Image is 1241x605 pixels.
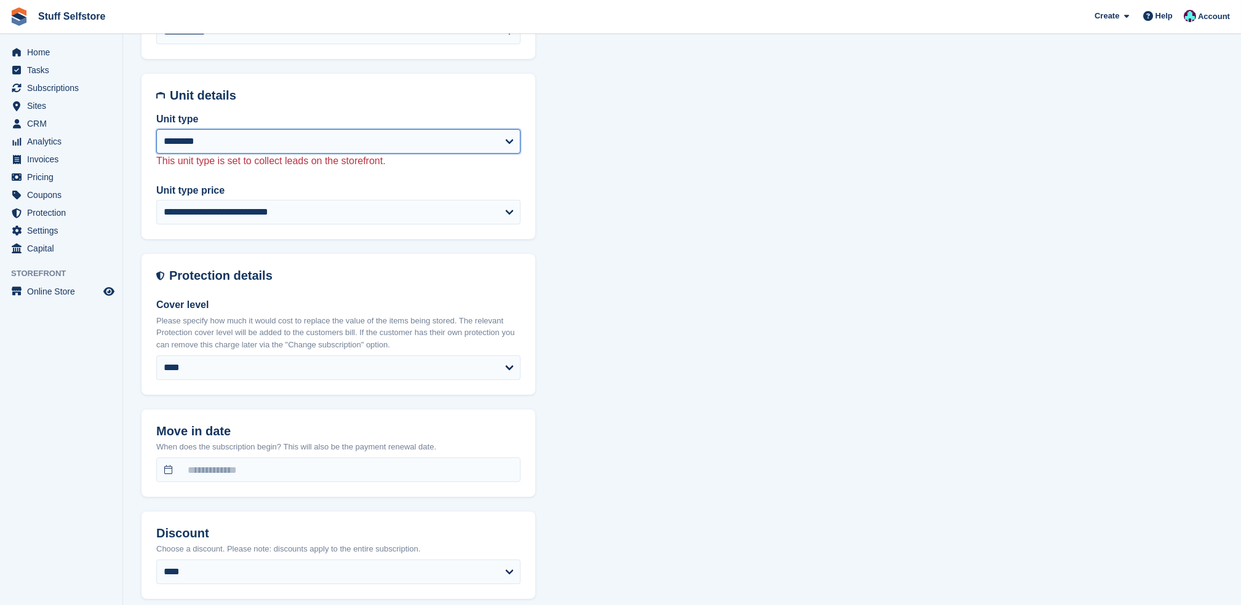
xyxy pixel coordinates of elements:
a: menu [6,151,116,168]
span: Storefront [11,267,122,280]
a: Preview store [102,284,116,299]
span: Account [1198,10,1230,23]
img: Simon Gardner [1184,10,1196,22]
span: Subscriptions [27,79,101,97]
a: Stuff Selfstore [33,6,110,26]
p: Please specify how much it would cost to replace the value of the items being stored. The relevan... [156,315,521,351]
img: insurance-details-icon-731ffda60807649b61249b889ba3c5e2b5c27d34e2e1fb37a309f0fde93ff34a.svg [156,269,164,283]
a: menu [6,204,116,221]
span: Coupons [27,186,101,204]
span: Online Store [27,283,101,300]
a: menu [6,61,116,79]
a: menu [6,97,116,114]
label: Unit type price [156,183,521,198]
p: Choose a discount. Please note: discounts apply to the entire subscription. [156,543,521,555]
span: Analytics [27,133,101,150]
h2: Unit details [170,89,521,103]
h2: Move in date [156,424,521,438]
a: menu [6,115,116,132]
span: CRM [27,115,101,132]
span: Protection [27,204,101,221]
a: menu [6,168,116,186]
p: This unit type is set to collect leads on the storefront. [156,154,521,168]
label: Cover level [156,298,521,312]
label: Unit type [156,112,521,127]
span: Home [27,44,101,61]
a: menu [6,186,116,204]
a: menu [6,44,116,61]
h2: Discount [156,526,521,540]
a: menu [6,240,116,257]
a: menu [6,79,116,97]
span: Tasks [27,61,101,79]
span: Settings [27,222,101,239]
span: Invoices [27,151,101,168]
span: Help [1155,10,1173,22]
a: menu [6,222,116,239]
span: Sites [27,97,101,114]
img: stora-icon-8386f47178a22dfd0bd8f6a31ec36ba5ce8667c1dd55bd0f319d3a0aa187defe.svg [10,7,28,26]
h2: Protection details [169,269,521,283]
a: menu [6,283,116,300]
span: Create [1095,10,1119,22]
a: menu [6,133,116,150]
span: Pricing [27,168,101,186]
span: Capital [27,240,101,257]
img: unit-details-icon-595b0c5c156355b767ba7b61e002efae458ec76ed5ec05730b8e856ff9ea34a9.svg [156,89,165,103]
p: When does the subscription begin? This will also be the payment renewal date. [156,441,521,453]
